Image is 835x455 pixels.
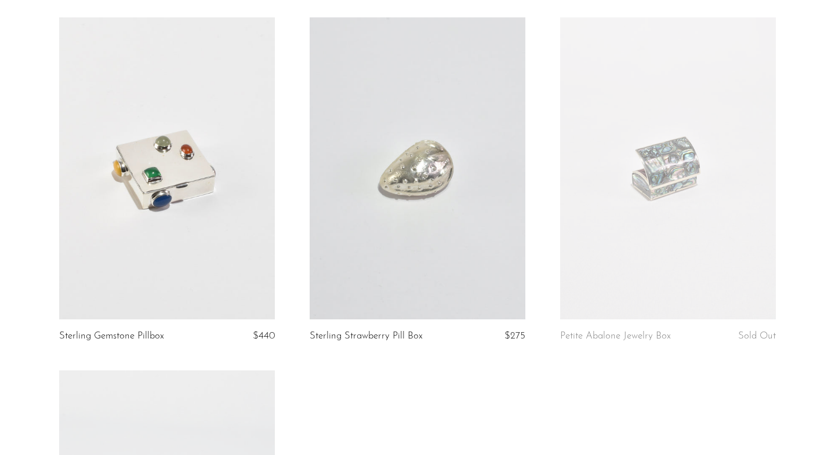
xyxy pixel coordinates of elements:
[59,331,164,341] a: Sterling Gemstone Pillbox
[504,331,525,341] span: $275
[738,331,776,341] span: Sold Out
[253,331,275,341] span: $440
[560,331,671,341] a: Petite Abalone Jewelry Box
[310,331,423,341] a: Sterling Strawberry Pill Box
